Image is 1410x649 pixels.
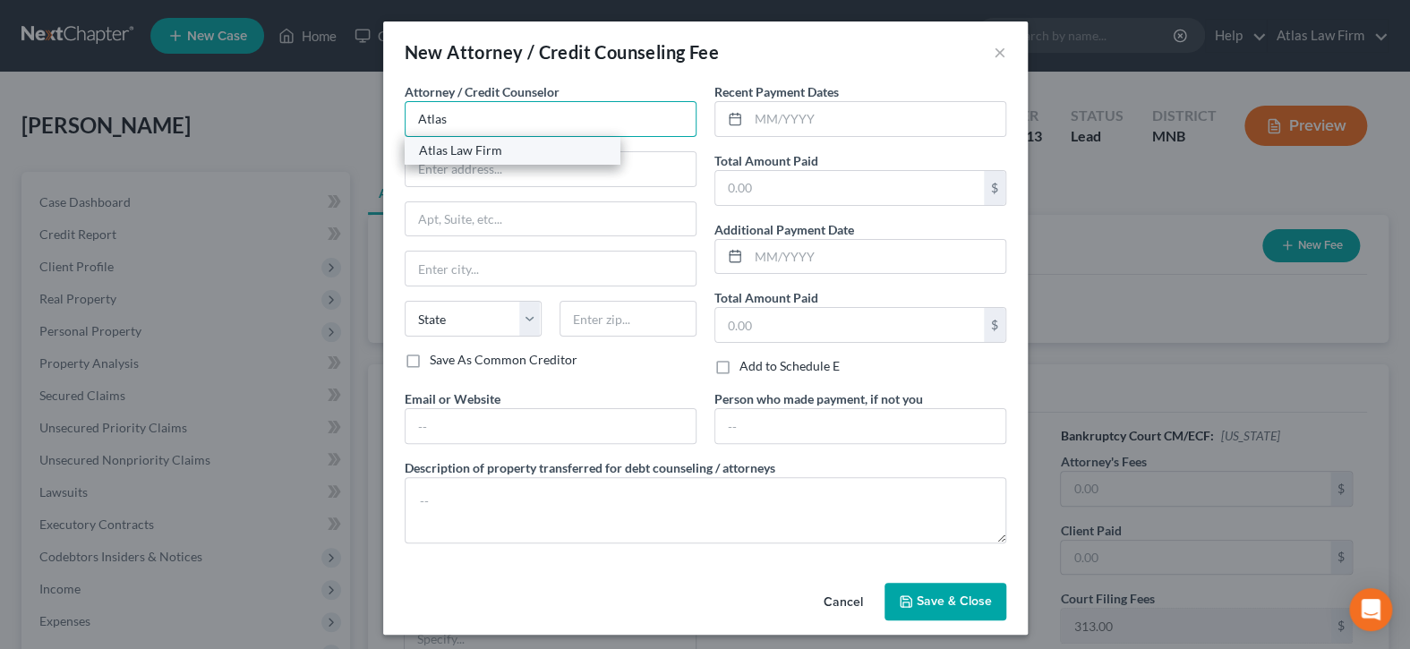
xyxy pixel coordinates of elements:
[405,41,443,63] span: New
[748,102,1005,136] input: MM/YYYY
[917,593,992,609] span: Save & Close
[715,409,1005,443] input: --
[406,409,696,443] input: --
[714,82,839,101] label: Recent Payment Dates
[884,583,1006,620] button: Save & Close
[714,220,854,239] label: Additional Payment Date
[406,202,696,236] input: Apt, Suite, etc...
[984,171,1005,205] div: $
[430,351,577,369] label: Save As Common Creditor
[994,41,1006,63] button: ×
[406,152,696,186] input: Enter address...
[405,101,696,137] input: Search creditor by name...
[715,171,984,205] input: 0.00
[406,252,696,286] input: Enter city...
[809,585,877,620] button: Cancel
[748,240,1005,274] input: MM/YYYY
[405,389,500,408] label: Email or Website
[447,41,719,63] span: Attorney / Credit Counseling Fee
[984,308,1005,342] div: $
[1349,588,1392,631] div: Open Intercom Messenger
[714,389,923,408] label: Person who made payment, if not you
[560,301,696,337] input: Enter zip...
[405,458,775,477] label: Description of property transferred for debt counseling / attorneys
[405,84,560,99] span: Attorney / Credit Counselor
[714,288,818,307] label: Total Amount Paid
[715,308,984,342] input: 0.00
[714,151,818,170] label: Total Amount Paid
[739,357,840,375] label: Add to Schedule E
[419,141,605,159] div: Atlas Law Firm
